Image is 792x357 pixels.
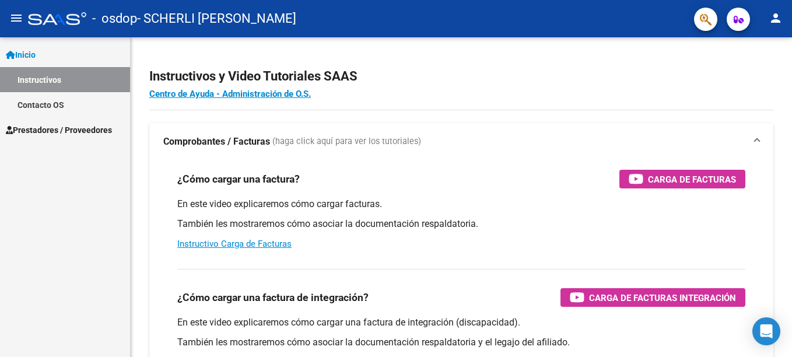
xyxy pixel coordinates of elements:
[177,316,745,329] p: En este video explicaremos cómo cargar una factura de integración (discapacidad).
[6,48,36,61] span: Inicio
[149,65,773,87] h2: Instructivos y Video Tutoriales SAAS
[589,290,736,305] span: Carga de Facturas Integración
[177,198,745,211] p: En este video explicaremos cómo cargar facturas.
[92,6,137,32] span: - osdop
[752,317,780,345] div: Open Intercom Messenger
[619,170,745,188] button: Carga de Facturas
[177,239,292,249] a: Instructivo Carga de Facturas
[163,135,270,148] strong: Comprobantes / Facturas
[177,218,745,230] p: También les mostraremos cómo asociar la documentación respaldatoria.
[149,123,773,160] mat-expansion-panel-header: Comprobantes / Facturas (haga click aquí para ver los tutoriales)
[560,288,745,307] button: Carga de Facturas Integración
[149,89,311,99] a: Centro de Ayuda - Administración de O.S.
[648,172,736,187] span: Carga de Facturas
[6,124,112,136] span: Prestadores / Proveedores
[177,289,369,306] h3: ¿Cómo cargar una factura de integración?
[177,171,300,187] h3: ¿Cómo cargar una factura?
[177,336,745,349] p: También les mostraremos cómo asociar la documentación respaldatoria y el legajo del afiliado.
[137,6,296,32] span: - SCHERLI [PERSON_NAME]
[9,11,23,25] mat-icon: menu
[769,11,783,25] mat-icon: person
[272,135,421,148] span: (haga click aquí para ver los tutoriales)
